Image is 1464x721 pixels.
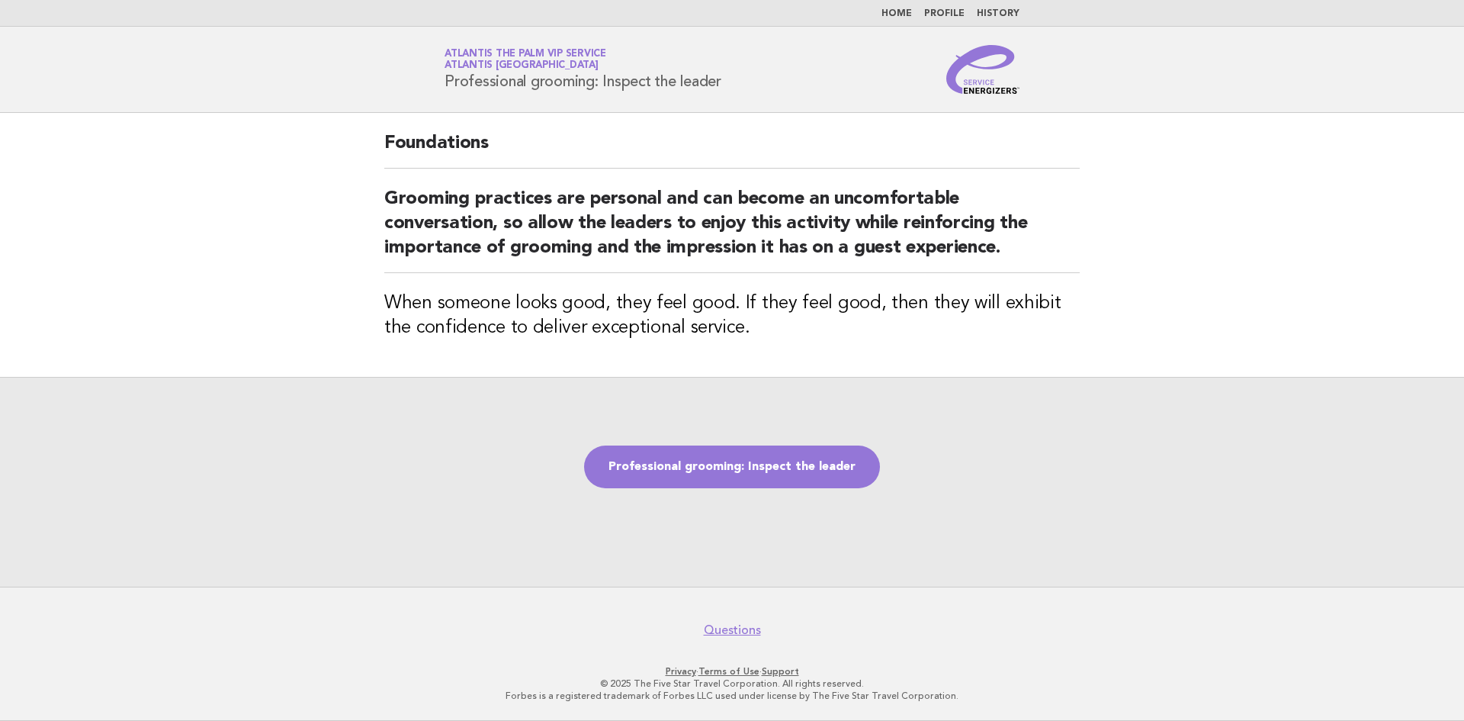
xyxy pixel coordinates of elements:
a: Profile [924,9,965,18]
span: Atlantis [GEOGRAPHIC_DATA] [445,61,599,71]
h2: Foundations [384,131,1080,169]
h3: When someone looks good, they feel good. If they feel good, then they will exhibit the confidence... [384,291,1080,340]
a: Home [881,9,912,18]
p: · · [265,665,1199,678]
img: Service Energizers [946,45,1019,94]
a: Professional grooming: Inspect the leader [584,446,880,488]
p: Forbes is a registered trademark of Forbes LLC used under license by The Five Star Travel Corpora... [265,690,1199,702]
a: History [977,9,1019,18]
a: Support [762,666,799,677]
a: Privacy [666,666,696,677]
h2: Grooming practices are personal and can become an uncomfortable conversation, so allow the leader... [384,187,1080,273]
a: Terms of Use [698,666,759,677]
a: Atlantis The Palm VIP ServiceAtlantis [GEOGRAPHIC_DATA] [445,49,606,70]
p: © 2025 The Five Star Travel Corporation. All rights reserved. [265,678,1199,690]
h1: Professional grooming: Inspect the leader [445,50,721,89]
a: Questions [704,623,761,638]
